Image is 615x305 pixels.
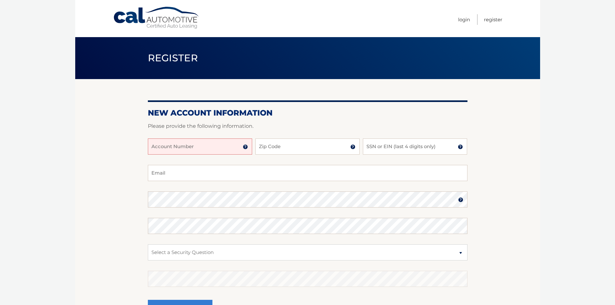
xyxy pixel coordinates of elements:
[148,52,198,64] span: Register
[148,122,467,131] p: Please provide the following information.
[148,108,467,118] h2: New Account Information
[458,14,470,25] a: Login
[458,144,463,149] img: tooltip.svg
[350,144,355,149] img: tooltip.svg
[363,138,467,155] input: SSN or EIN (last 4 digits only)
[255,138,360,155] input: Zip Code
[458,197,463,202] img: tooltip.svg
[148,165,467,181] input: Email
[113,6,200,29] a: Cal Automotive
[243,144,248,149] img: tooltip.svg
[148,138,252,155] input: Account Number
[484,14,502,25] a: Register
